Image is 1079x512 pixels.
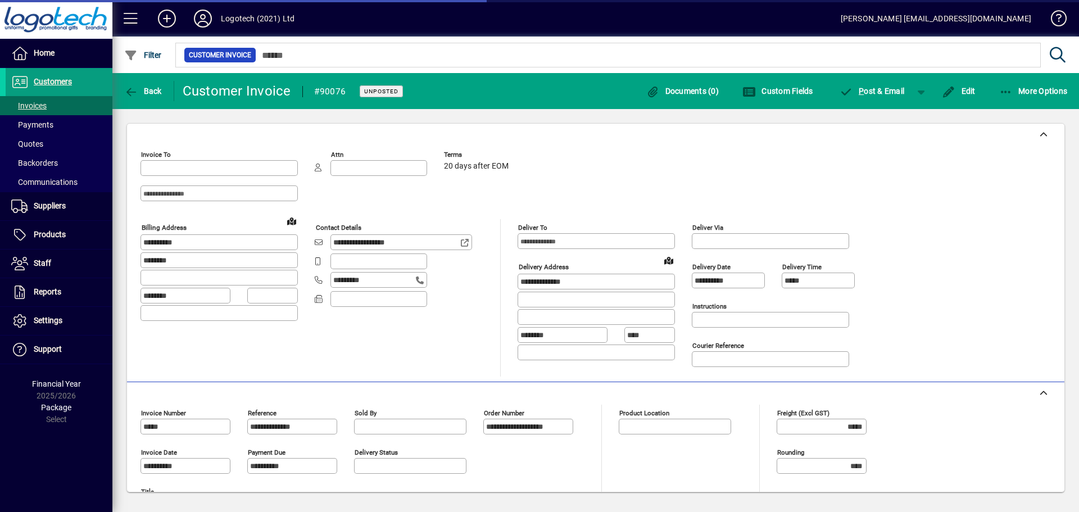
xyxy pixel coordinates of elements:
button: Documents (0) [643,81,722,101]
span: P [859,87,864,96]
div: Customer Invoice [183,82,291,100]
mat-label: Deliver via [692,224,723,232]
span: Support [34,345,62,354]
a: Support [6,336,112,364]
a: View on map [283,212,301,230]
span: Invoices [11,101,47,110]
span: Products [34,230,66,239]
mat-label: Invoice number [141,409,186,417]
span: Back [124,87,162,96]
a: Settings [6,307,112,335]
mat-label: Freight (excl GST) [777,409,829,417]
app-page-header-button: Back [112,81,174,101]
span: Home [34,48,55,57]
button: Profile [185,8,221,29]
a: Knowledge Base [1042,2,1065,39]
button: More Options [996,81,1071,101]
button: Post & Email [834,81,910,101]
span: ost & Email [840,87,905,96]
mat-label: Delivery date [692,263,731,271]
span: Payments [11,120,53,129]
a: View on map [660,251,678,269]
span: Edit [942,87,976,96]
button: Back [121,81,165,101]
span: Customers [34,77,72,86]
button: Edit [939,81,978,101]
span: Terms [444,151,511,158]
span: Package [41,403,71,412]
mat-label: Rounding [777,448,804,456]
mat-label: Delivery status [355,448,398,456]
span: Customer Invoice [189,49,251,61]
mat-label: Sold by [355,409,377,417]
mat-label: Instructions [692,302,727,310]
a: Backorders [6,153,112,173]
a: Payments [6,115,112,134]
span: Quotes [11,139,43,148]
span: Suppliers [34,201,66,210]
span: Communications [11,178,78,187]
a: Reports [6,278,112,306]
button: Custom Fields [740,81,816,101]
mat-label: Reference [248,409,276,417]
span: Filter [124,51,162,60]
span: Staff [34,259,51,268]
span: Documents (0) [646,87,719,96]
a: Quotes [6,134,112,153]
span: More Options [999,87,1068,96]
a: Communications [6,173,112,192]
span: Reports [34,287,61,296]
span: Financial Year [32,379,81,388]
span: Backorders [11,158,58,167]
a: Staff [6,250,112,278]
div: [PERSON_NAME] [EMAIL_ADDRESS][DOMAIN_NAME] [841,10,1031,28]
a: Invoices [6,96,112,115]
mat-label: Delivery time [782,263,822,271]
mat-label: Title [141,488,154,496]
button: Add [149,8,185,29]
mat-label: Invoice date [141,448,177,456]
a: Home [6,39,112,67]
a: Products [6,221,112,249]
mat-label: Product location [619,409,669,417]
mat-label: Order number [484,409,524,417]
span: Unposted [364,88,398,95]
span: Custom Fields [742,87,813,96]
mat-label: Payment due [248,448,285,456]
span: 20 days after EOM [444,162,509,171]
mat-label: Attn [331,151,343,158]
span: Settings [34,316,62,325]
mat-label: Deliver To [518,224,547,232]
a: Suppliers [6,192,112,220]
button: Filter [121,45,165,65]
div: Logotech (2021) Ltd [221,10,294,28]
mat-label: Courier Reference [692,342,744,350]
div: #90076 [314,83,346,101]
mat-label: Invoice To [141,151,171,158]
